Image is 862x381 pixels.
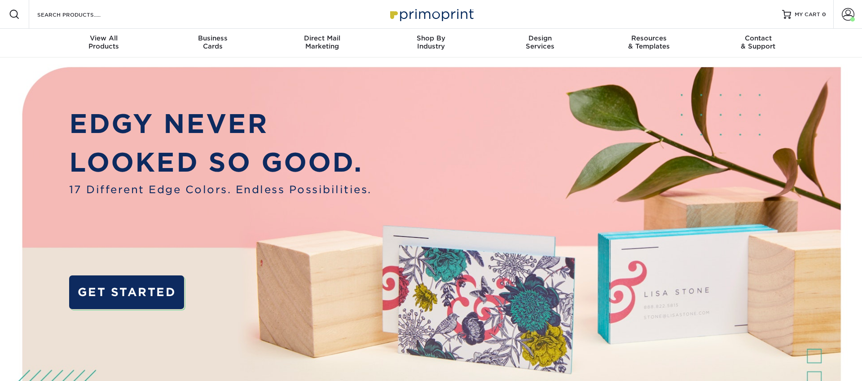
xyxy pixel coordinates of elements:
[795,11,820,18] span: MY CART
[49,34,158,50] div: Products
[822,11,826,18] span: 0
[268,34,377,42] span: Direct Mail
[594,29,704,58] a: Resources& Templates
[69,182,372,198] span: 17 Different Edge Colors. Endless Possibilities.
[36,9,124,20] input: SEARCH PRODUCTS.....
[377,34,486,50] div: Industry
[268,29,377,58] a: Direct MailMarketing
[49,34,158,42] span: View All
[377,34,486,42] span: Shop By
[69,105,372,143] p: EDGY NEVER
[704,34,813,42] span: Contact
[485,34,594,42] span: Design
[158,29,268,58] a: BusinessCards
[386,4,476,24] img: Primoprint
[69,143,372,182] p: LOOKED SO GOOD.
[704,34,813,50] div: & Support
[377,29,486,58] a: Shop ByIndustry
[158,34,268,42] span: Business
[485,34,594,50] div: Services
[704,29,813,58] a: Contact& Support
[594,34,704,42] span: Resources
[594,34,704,50] div: & Templates
[158,34,268,50] div: Cards
[69,275,185,310] a: GET STARTED
[49,29,158,58] a: View AllProducts
[268,34,377,50] div: Marketing
[485,29,594,58] a: DesignServices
